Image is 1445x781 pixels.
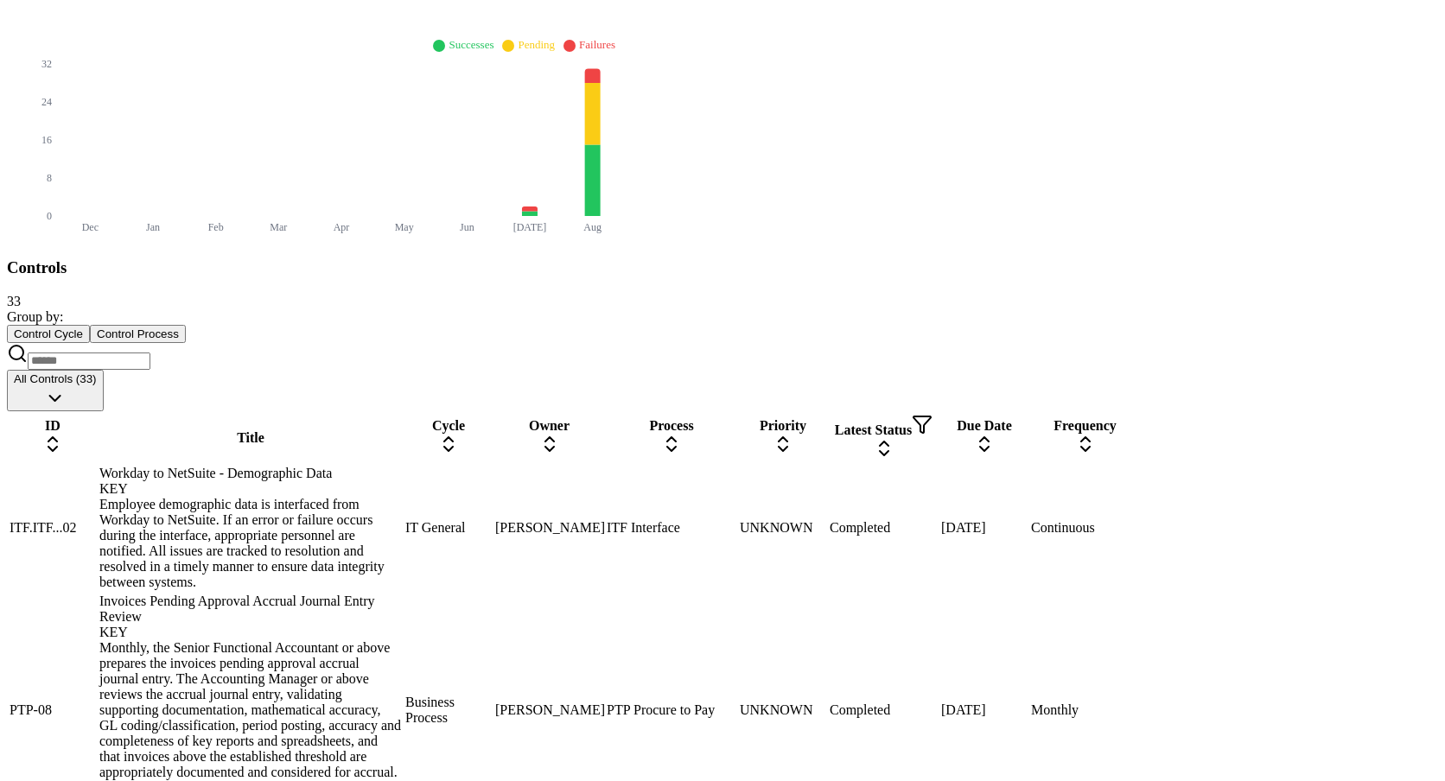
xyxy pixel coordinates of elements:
[1031,418,1139,434] div: Frequency
[395,221,414,233] tspan: May
[208,221,224,233] tspan: Feb
[41,96,52,108] tspan: 24
[82,221,99,233] tspan: Dec
[1030,465,1140,591] td: Continuous
[495,702,603,718] div: [PERSON_NAME]
[941,520,1028,536] div: [DATE]
[460,221,474,233] tspan: Jun
[830,520,938,536] div: Completed
[740,520,826,536] div: UNKNOWN
[10,418,96,434] div: ID
[607,418,736,434] div: Process
[99,625,402,640] div: KEY
[99,594,402,640] div: Invoices Pending Approval Accrual Journal Entry Review
[14,372,97,385] span: All Controls (33)
[449,38,493,51] span: Successes
[607,520,736,536] div: ITF Interface
[99,466,402,497] div: Workday to NetSuite - Demographic Data
[10,520,96,536] div: ITF.ITF...02
[607,702,736,718] div: PTP Procure to Pay
[10,702,96,718] div: PTP-08
[99,430,402,446] div: Title
[41,134,52,146] tspan: 16
[41,58,52,70] tspan: 32
[47,210,52,222] tspan: 0
[90,325,186,343] button: Control Process
[513,221,547,233] tspan: [DATE]
[941,702,1028,718] div: [DATE]
[495,418,603,434] div: Owner
[830,414,938,438] div: Latest Status
[583,221,602,233] tspan: Aug
[7,309,63,324] span: Group by:
[740,702,826,718] div: UNKNOWN
[405,418,492,434] div: Cycle
[941,418,1028,434] div: Due Date
[740,418,826,434] div: Priority
[47,172,52,184] tspan: 8
[7,370,104,411] button: All Controls (33)
[7,325,90,343] button: Control Cycle
[99,481,402,497] div: KEY
[7,258,1438,277] h3: Controls
[579,38,615,51] span: Failures
[518,38,555,51] span: Pending
[99,497,402,590] div: Employee demographic data is interfaced from Workday to NetSuite. If an error or failure occurs d...
[270,221,287,233] tspan: Mar
[404,465,493,591] td: IT General
[7,294,21,308] span: 33
[146,221,160,233] tspan: Jan
[495,520,603,536] div: [PERSON_NAME]
[334,221,350,233] tspan: Apr
[830,702,938,718] div: Completed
